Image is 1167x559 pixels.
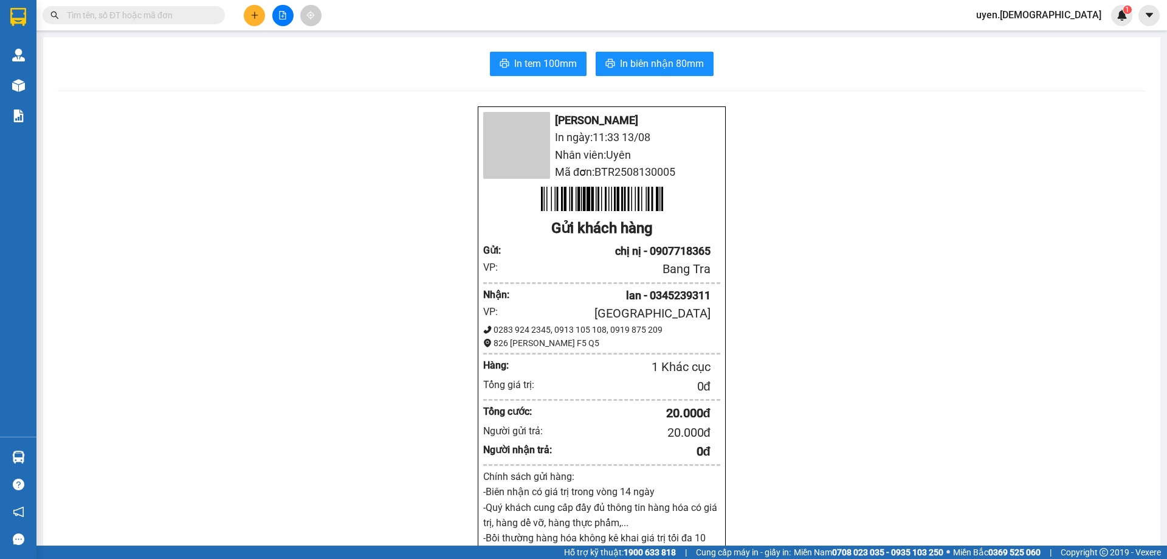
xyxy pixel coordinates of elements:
span: 1 [1125,5,1129,14]
span: | [1050,546,1052,559]
div: Tổng cước: [483,404,553,419]
span: | [685,546,687,559]
p: -Biên nhận có giá trị trong vòng 14 ngày [483,484,720,499]
span: copyright [1100,548,1108,557]
strong: 0708 023 035 - 0935 103 250 [832,547,943,557]
span: Hỗ trợ kỹ thuật: [564,546,676,559]
div: VP: [483,304,513,319]
sup: 1 [1123,5,1132,14]
div: Người gửi trả: [483,423,553,439]
button: caret-down [1138,5,1160,26]
span: In biên nhận 80mm [620,56,704,71]
div: chị nị - 0907718365 [513,243,711,260]
span: notification [13,506,24,518]
span: ⚪️ [946,550,950,555]
div: 20.000 đ [553,404,711,423]
span: plus [250,11,259,19]
li: Nhân viên: Uyên [483,147,720,164]
img: solution-icon [12,109,25,122]
div: 20.000 đ [553,423,711,442]
div: [GEOGRAPHIC_DATA] [513,304,711,323]
strong: 1900 633 818 [624,547,676,557]
div: lan - 0345239311 [513,287,711,304]
li: [PERSON_NAME] [483,112,720,129]
div: Bang Tra [513,260,711,279]
span: aim [306,11,315,19]
img: icon-new-feature [1117,10,1127,21]
span: Cung cấp máy in - giấy in: [696,546,791,559]
div: Người nhận trả: [483,442,553,457]
div: Gửi khách hàng [483,217,720,240]
img: warehouse-icon [12,451,25,464]
img: warehouse-icon [12,79,25,92]
span: file-add [278,11,287,19]
div: 1 Khác cục [532,358,711,377]
div: Nhận : [483,287,513,302]
button: file-add [272,5,294,26]
img: logo-vxr [10,8,26,26]
button: printerIn tem 100mm [490,52,587,76]
div: Hàng: [483,358,532,373]
span: phone [483,325,492,334]
span: message [13,533,24,545]
div: 826 [PERSON_NAME] F5 Q5 [483,336,720,350]
button: plus [244,5,265,26]
span: printer [500,58,509,70]
input: Tìm tên, số ĐT hoặc mã đơn [67,9,210,22]
span: question-circle [13,479,24,490]
div: VP: [483,260,513,275]
span: caret-down [1144,10,1155,21]
div: 0 đ [553,377,711,396]
div: 0 đ [553,442,711,461]
span: environment [483,339,492,347]
div: Tổng giá trị: [483,377,553,392]
span: In tem 100mm [514,56,577,71]
div: 0283 924 2345, 0913 105 108, 0919 875 209 [483,323,720,336]
span: uyen.[DEMOGRAPHIC_DATA] [966,7,1111,23]
button: aim [300,5,322,26]
strong: 0369 525 060 [988,547,1041,557]
div: Chính sách gửi hàng: [483,469,720,484]
span: Miền Bắc [953,546,1041,559]
img: warehouse-icon [12,49,25,61]
p: -Quý khách cung cấp đầy đủ thông tin hàng hóa có giá trị, hàng dể vỡ, hàng thực phẩm,... [483,500,720,530]
span: printer [605,58,615,70]
li: Mã đơn: BTR2508130005 [483,164,720,181]
span: Miền Nam [794,546,943,559]
div: Gửi : [483,243,513,258]
li: In ngày: 11:33 13/08 [483,129,720,146]
span: search [50,11,59,19]
button: printerIn biên nhận 80mm [596,52,714,76]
